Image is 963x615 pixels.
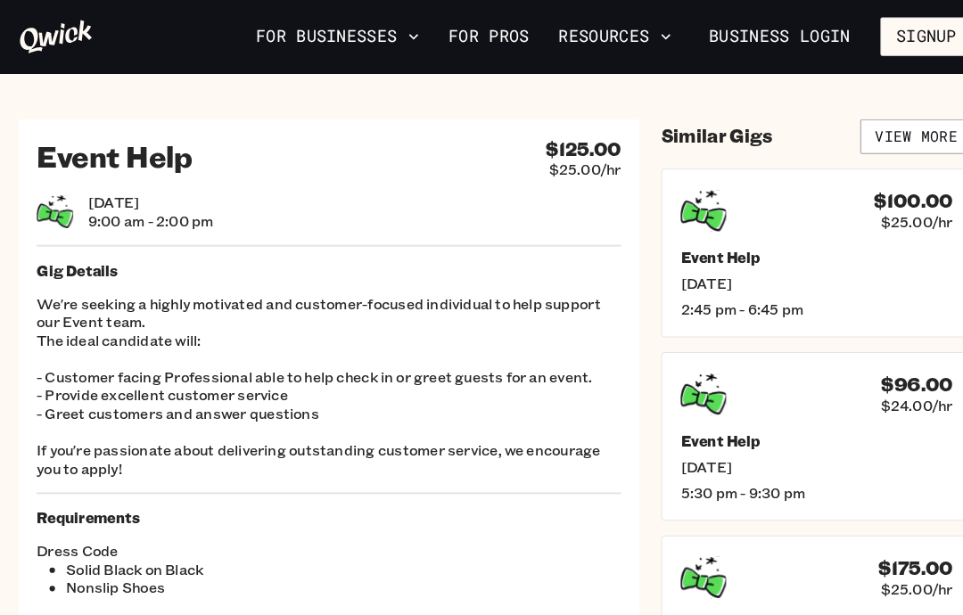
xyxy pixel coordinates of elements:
span: 2:45 pm - 6:45 pm [662,291,926,309]
h2: Event Help [36,134,187,169]
span: 9:00 am - 2:00 pm [86,206,208,224]
span: [DATE] [662,445,926,463]
a: $96.00$24.00/hrEvent Help[DATE]5:30 pm - 9:30 pm [643,342,945,506]
h5: Event Help [662,242,926,259]
span: $24.00/hr [857,385,926,403]
h4: Similar Gigs [643,121,751,143]
span: $25.00/hr [534,156,604,174]
span: 5:30 pm - 9:30 pm [662,470,926,488]
span: Dress Code [36,527,320,545]
a: View More [836,116,945,150]
span: $25.00/hr [857,563,926,581]
h4: $125.00 [531,134,604,156]
button: Signup [856,17,945,54]
span: [DATE] [662,266,926,284]
h4: $175.00 [854,541,926,563]
a: Business Login [674,17,842,54]
li: Solid Black on Black [64,545,320,562]
h4: $96.00 [857,363,926,385]
h5: Requirements [36,495,604,512]
h4: $100.00 [850,184,926,207]
button: Resources [536,20,660,51]
h5: Gig Details [36,254,604,272]
span: $25.00/hr [857,207,926,225]
a: $100.00$25.00/hrEvent Help[DATE]2:45 pm - 6:45 pm [643,164,945,328]
a: For Pros [429,20,522,51]
p: We're seeking a highly motivated and customer-focused individual to help support our Event team. ... [36,286,604,464]
h5: Event Help [662,420,926,438]
button: For Businesses [242,20,415,51]
li: Nonslip Shoes [64,562,320,580]
span: [DATE] [86,188,208,206]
